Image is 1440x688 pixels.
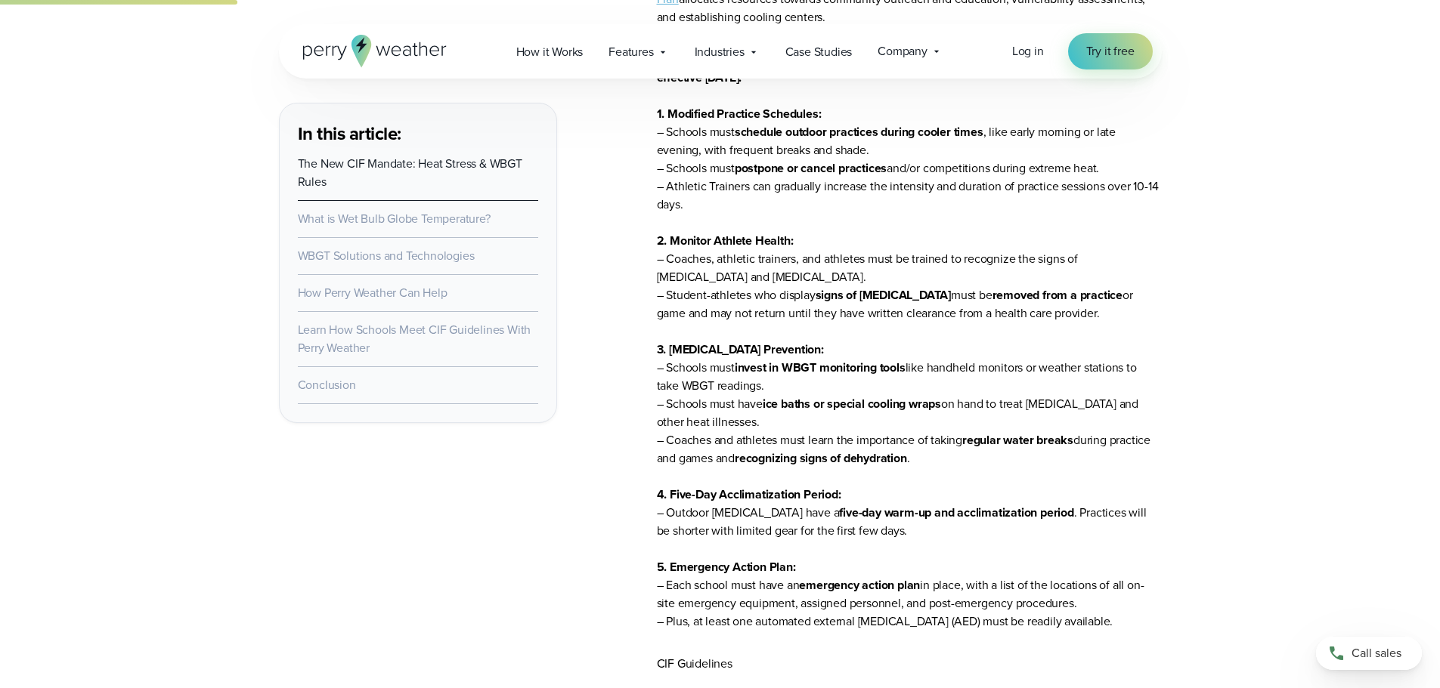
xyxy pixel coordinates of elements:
h3: In this article: [298,122,538,146]
strong: 4. Five-Day Acclimatization Period: [657,486,841,503]
a: How it Works [503,36,596,67]
span: Industries [695,43,745,61]
a: The New CIF Mandate: Heat Stress & WBGT Rules [298,155,522,190]
strong: invest in WBGT monitoring tools [735,359,906,376]
span: Call sales [1352,644,1401,662]
strong: 2. Monitor Athlete Health: [657,232,794,249]
strong: 1. Modified Practice Schedules: [657,105,822,122]
span: How it Works [516,43,584,61]
strong: The new heat stress bill requires these regulations for all CIF-member schools in [US_STATE], eff... [657,51,1150,86]
span: Case Studies [785,43,853,61]
p: – Schools must , like early morning or late evening, with frequent breaks and shade. – Schools mu... [657,51,1162,631]
strong: postpone or cancel practices [735,159,887,177]
strong: signs of [MEDICAL_DATA] [816,286,951,304]
a: WBGT Solutions and Technologies [298,247,475,264]
span: Features [609,43,653,61]
strong: regular water breaks [962,431,1073,449]
strong: 3. [MEDICAL_DATA] Prevention: [657,341,824,358]
strong: schedule outdoor practices during cooler times [735,123,983,140]
p: CIF Guidelines [657,655,1162,673]
a: How Perry Weather Can Help [298,284,447,301]
strong: removed from a practice [993,286,1123,304]
a: Learn How Schools Meet CIF Guidelines With Perry Weather [298,321,531,356]
a: Case Studies [773,36,866,67]
strong: emergency action plan [799,576,920,594]
span: Try it free [1086,42,1135,60]
span: Company [878,42,927,60]
strong: recognizing signs of dehydration [735,449,907,467]
a: Try it free [1068,33,1153,69]
a: Conclusion [298,376,356,393]
strong: five-day warm-up and acclimatization period [839,504,1073,521]
strong: 5. Emergency Action Plan: [657,558,796,575]
strong: ice baths or special cooling wraps [763,395,941,412]
a: Call sales [1316,637,1422,670]
a: What is Wet Bulb Globe Temperature? [298,210,491,227]
a: Log in [1012,42,1044,60]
